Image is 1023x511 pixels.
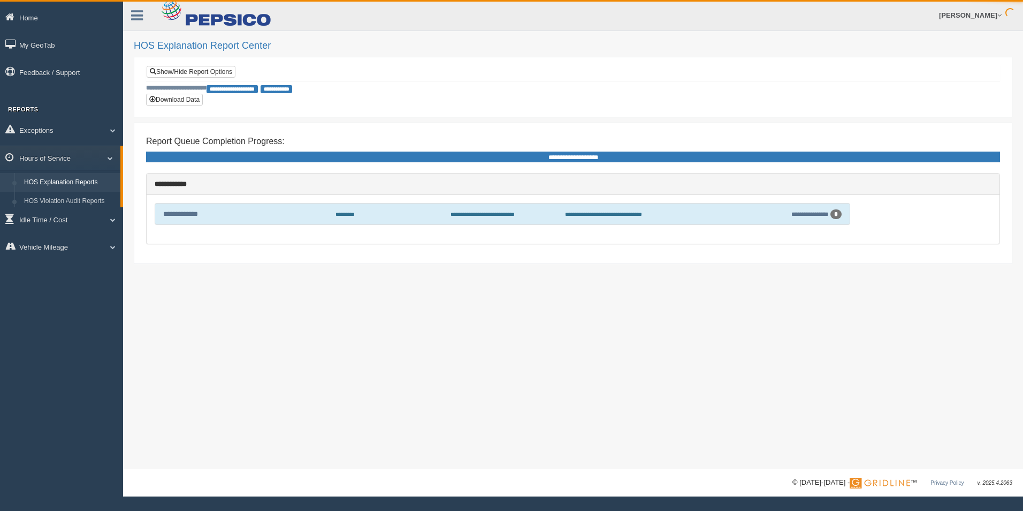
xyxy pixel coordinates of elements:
[792,477,1012,489] div: © [DATE]-[DATE] - ™
[978,480,1012,486] span: v. 2025.4.2063
[850,478,910,489] img: Gridline
[19,192,120,211] a: HOS Violation Audit Reports
[19,173,120,192] a: HOS Explanation Reports
[146,137,1000,146] h4: Report Queue Completion Progress:
[134,41,1012,51] h2: HOS Explanation Report Center
[930,480,964,486] a: Privacy Policy
[146,94,203,106] button: Download Data
[147,66,235,78] a: Show/Hide Report Options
